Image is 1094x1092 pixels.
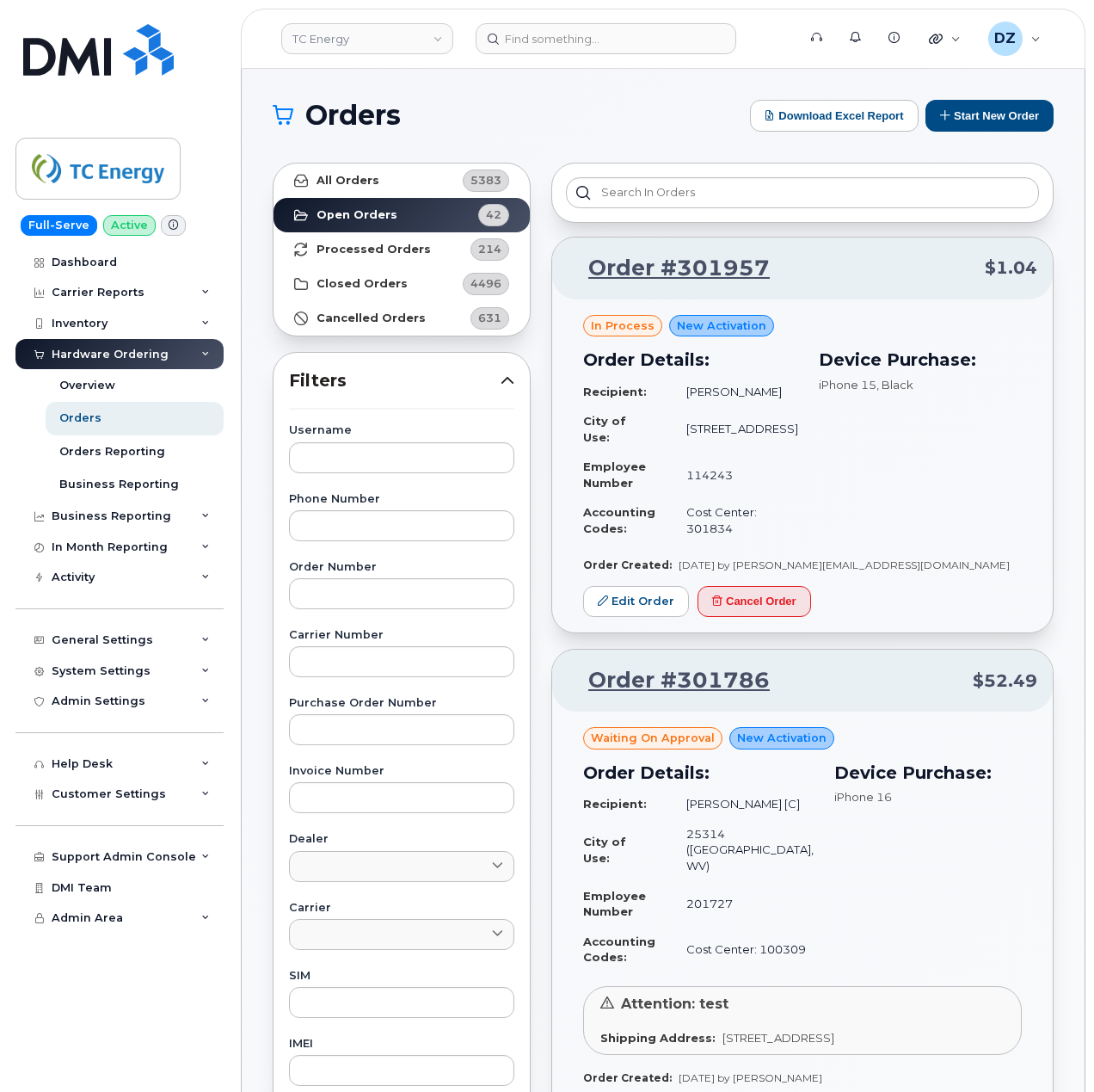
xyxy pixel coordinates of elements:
[737,730,827,746] span: New Activation
[273,198,530,232] a: Open Orders42
[289,971,514,982] label: SIM
[289,1039,514,1050] label: IMEI
[679,558,1010,571] span: [DATE] by [PERSON_NAME][EMAIL_ADDRESS][DOMAIN_NAME]
[289,562,514,573] label: Order Number
[317,174,379,188] strong: All Orders
[722,1031,834,1045] span: [STREET_ADDRESS]
[583,505,655,535] strong: Accounting Codes:
[568,253,770,284] a: Order #301957
[289,834,514,845] label: Dealer
[583,558,672,571] strong: Order Created:
[583,586,689,618] a: Edit Order
[834,760,1022,786] h3: Device Purchase:
[671,789,814,819] td: [PERSON_NAME] [C]
[671,406,798,452] td: [STREET_ADDRESS]
[478,241,501,257] span: 214
[583,760,814,786] h3: Order Details:
[925,100,1054,132] button: Start New Order
[289,766,514,777] label: Invoice Number
[273,232,530,267] a: Processed Orders214
[583,1071,672,1084] strong: Order Created:
[566,177,1039,208] input: Search in orders
[583,935,655,965] strong: Accounting Codes:
[819,347,1022,373] h3: Device Purchase:
[591,730,715,746] span: Waiting On Approval
[819,378,876,392] span: iPhone 15
[1019,1017,1081,1079] iframe: Messenger Launcher
[486,207,501,223] span: 42
[470,275,501,292] span: 4496
[289,494,514,505] label: Phone Number
[317,208,397,222] strong: Open Orders
[289,698,514,709] label: Purchase Order Number
[583,385,647,398] strong: Recipient:
[305,102,401,128] span: Orders
[317,312,426,325] strong: Cancelled Orders
[583,414,626,444] strong: City of Use:
[289,425,514,436] label: Username
[671,497,798,543] td: Cost Center: 301834
[583,889,646,919] strong: Employee Number
[671,452,798,497] td: 114243
[671,881,814,927] td: 201727
[583,460,646,490] strong: Employee Number
[677,318,766,334] span: New Activation
[273,267,530,301] a: Closed Orders4496
[273,301,530,336] a: Cancelled Orders631
[750,100,919,132] button: Download Excel Report
[834,790,892,804] span: iPhone 16
[698,586,811,618] button: Cancel Order
[985,256,1037,281] span: $1.04
[671,819,814,881] td: 25314 ([GEOGRAPHIC_DATA], WV)
[289,630,514,641] label: Carrier Number
[289,903,514,914] label: Carrier
[591,318,655,334] span: in process
[671,927,814,972] td: Cost Center: 100309
[679,1071,822,1084] span: [DATE] by [PERSON_NAME]
[583,347,798,373] h3: Order Details:
[876,378,913,392] span: , Black
[671,377,798,407] td: [PERSON_NAME]
[621,996,728,1012] span: Attention: test
[470,172,501,188] span: 5383
[317,243,431,256] strong: Processed Orders
[583,835,626,865] strong: City of Use:
[317,277,408,291] strong: Closed Orders
[600,1031,716,1045] strong: Shipping Address:
[973,669,1037,694] span: $52.49
[478,310,501,326] span: 631
[568,665,770,696] a: Order #301786
[273,163,530,198] a: All Orders5383
[289,368,501,393] span: Filters
[583,797,647,811] strong: Recipient:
